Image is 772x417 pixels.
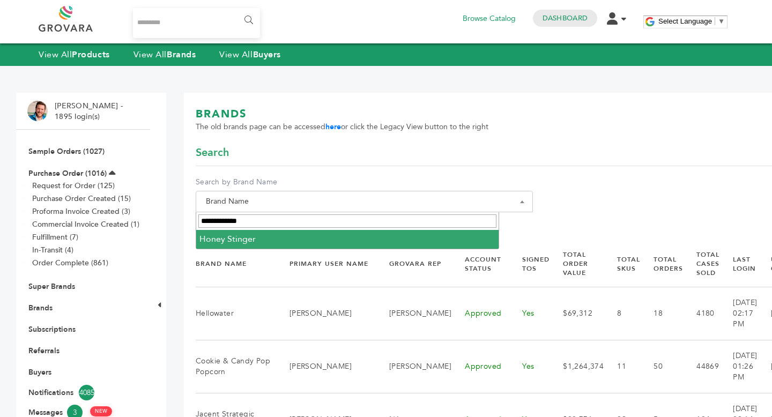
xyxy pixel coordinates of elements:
[72,49,109,61] strong: Products
[196,145,229,160] span: Search
[376,287,451,340] td: [PERSON_NAME]
[32,258,108,268] a: Order Complete (861)
[28,367,51,377] a: Buyers
[196,122,488,132] span: The old brands page can be accessed or click the Legacy View button to the right
[133,8,260,38] input: Search...
[32,219,139,229] a: Commercial Invoice Created (1)
[376,241,451,287] th: Grovara Rep
[683,241,719,287] th: Total Cases Sold
[550,287,604,340] td: $69,312
[196,241,276,287] th: Brand Name
[198,214,496,228] input: Search
[32,181,115,191] a: Request for Order (125)
[55,101,125,122] li: [PERSON_NAME] - 1895 login(s)
[509,287,550,340] td: Yes
[451,340,509,393] td: Approved
[683,287,719,340] td: 4180
[640,340,683,393] td: 50
[32,193,131,204] a: Purchase Order Created (15)
[276,340,376,393] td: [PERSON_NAME]
[79,385,94,400] span: 4085
[658,17,712,25] span: Select Language
[219,49,281,61] a: View AllBuyers
[196,340,276,393] td: Cookie & Candy Pop Popcorn
[90,406,112,416] span: NEW
[276,287,376,340] td: [PERSON_NAME]
[28,346,60,356] a: Referrals
[196,177,533,188] label: Search by Brand Name
[451,241,509,287] th: Account Status
[550,241,604,287] th: Total Order Value
[640,241,683,287] th: Total Orders
[253,49,281,61] strong: Buyers
[133,49,196,61] a: View AllBrands
[719,241,757,287] th: Last Login
[604,340,640,393] td: 11
[196,107,488,122] h1: BRANDS
[28,146,105,157] a: Sample Orders (1027)
[28,385,138,400] a: Notifications4085
[196,287,276,340] td: Hellowater
[32,206,130,217] a: Proforma Invoice Created (3)
[196,230,499,248] li: Honey Stinger
[719,340,757,393] td: [DATE] 01:26 PM
[28,324,76,334] a: Subscriptions
[325,122,341,132] a: here
[451,287,509,340] td: Approved
[658,17,725,25] a: Select Language​
[167,49,196,61] strong: Brands
[640,287,683,340] td: 18
[28,303,53,313] a: Brands
[463,13,516,25] a: Browse Catalog
[276,241,376,287] th: Primary User Name
[202,194,527,209] span: Brand Name
[543,13,588,23] a: Dashboard
[196,191,533,212] span: Brand Name
[376,340,451,393] td: [PERSON_NAME]
[32,232,78,242] a: Fulfillment (7)
[28,168,107,178] a: Purchase Order (1016)
[719,287,757,340] td: [DATE] 02:17 PM
[683,340,719,393] td: 44869
[28,281,75,292] a: Super Brands
[32,245,73,255] a: In-Transit (4)
[604,287,640,340] td: 8
[39,49,110,61] a: View AllProducts
[604,241,640,287] th: Total SKUs
[550,340,604,393] td: $1,264,374
[509,241,550,287] th: Signed TOS
[718,17,725,25] span: ▼
[509,340,550,393] td: Yes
